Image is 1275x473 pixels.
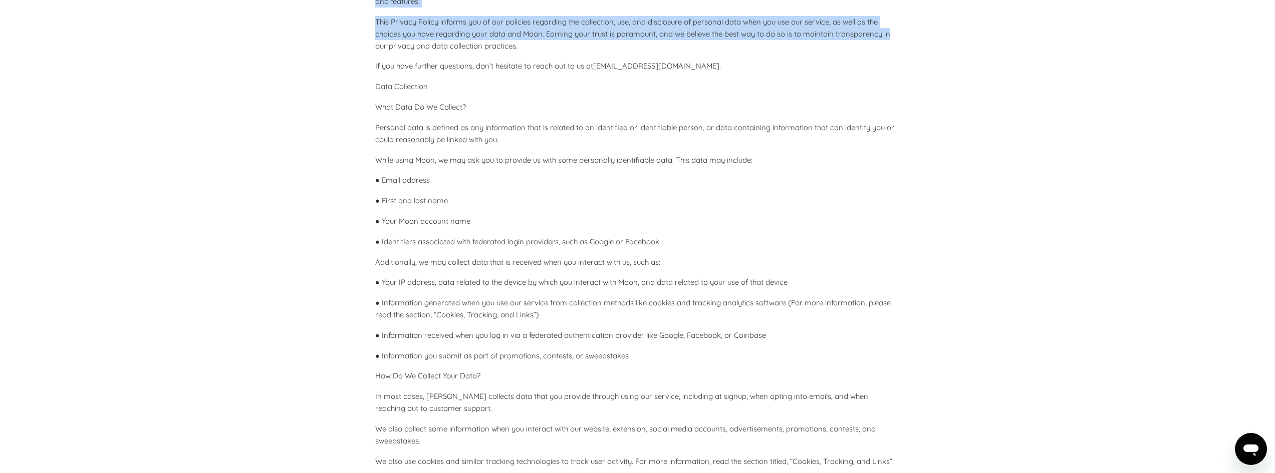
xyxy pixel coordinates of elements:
p: ● Information generated when you use our service from collection methods like cookies and trackin... [375,297,900,321]
p: This Privacy Policy informs you of our policies regarding the collection, use, and disclosure of ... [375,16,900,52]
p: If you have further questions, don’t hesitate to reach out to us at [EMAIL_ADDRESS][DOMAIN_NAME] . [375,60,900,72]
p: ● Identifiers associated with federated login providers, such as Google or Facebook [375,236,900,248]
p: How Do We Collect Your Data? [375,370,900,382]
p: ● Your IP address, data related to the device by which you interact with Moon, and data related t... [375,276,900,288]
p: ● Your Moon account name [375,215,900,227]
p: Additionally, we may collect data that is received when you interact with us, such as: [375,256,900,268]
p: ● Information received when you log in via a federated authentication provider like Google, Faceb... [375,329,900,341]
p: What Data Do We Collect? [375,101,900,113]
p: ● Information you submit as part of promotions, contests, or sweepstakes [375,350,900,362]
p: While using Moon, we may ask you to provide us with some personally identifiable data. This data ... [375,154,900,166]
p: Data Collection [375,81,900,93]
p: We also collect some information when you interact with our website, extension, social media acco... [375,423,900,447]
p: ● First and last name [375,195,900,207]
p: In most cases, [PERSON_NAME] collects data that you provide through using our service, including ... [375,390,900,414]
p: Personal data is defined as any information that is related to an identified or identifiable pers... [375,122,900,146]
p: We also use cookies and similar tracking technologies to track user activity. For more informatio... [375,455,900,467]
p: ● Email address [375,174,900,186]
iframe: Button to launch messaging window [1235,433,1267,465]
